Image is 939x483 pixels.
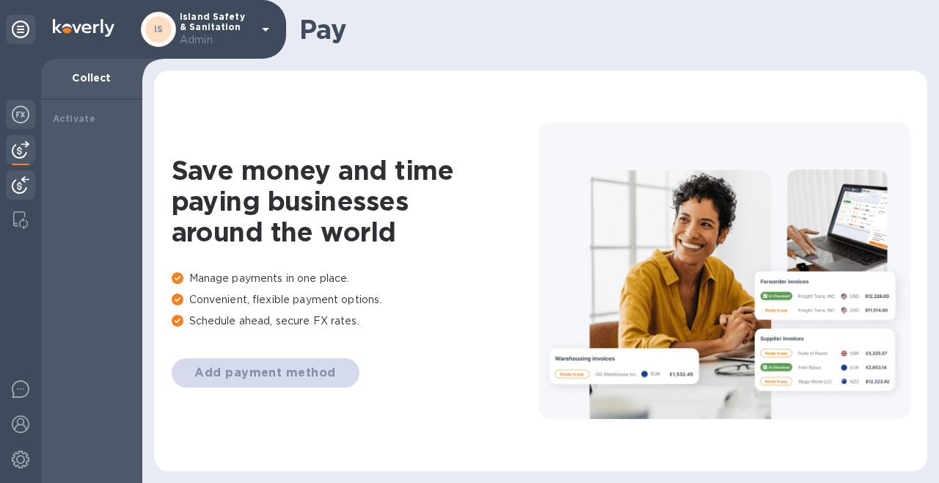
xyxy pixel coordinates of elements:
img: Logo [53,19,114,37]
b: IS [154,23,164,34]
p: Manage payments in one place. [172,271,538,286]
p: Schedule ahead, secure FX rates. [172,313,538,329]
b: Activate [53,113,95,124]
h1: Pay [299,14,916,45]
p: Convenient, flexible payment options. [172,292,538,308]
h1: Save money and time paying businesses around the world [172,155,538,247]
p: Island Safety & Sanitation [180,12,253,48]
div: Unpin categories [6,15,35,44]
p: Admin [180,32,253,48]
p: Collect [53,70,131,85]
img: Foreign exchange [12,106,29,123]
